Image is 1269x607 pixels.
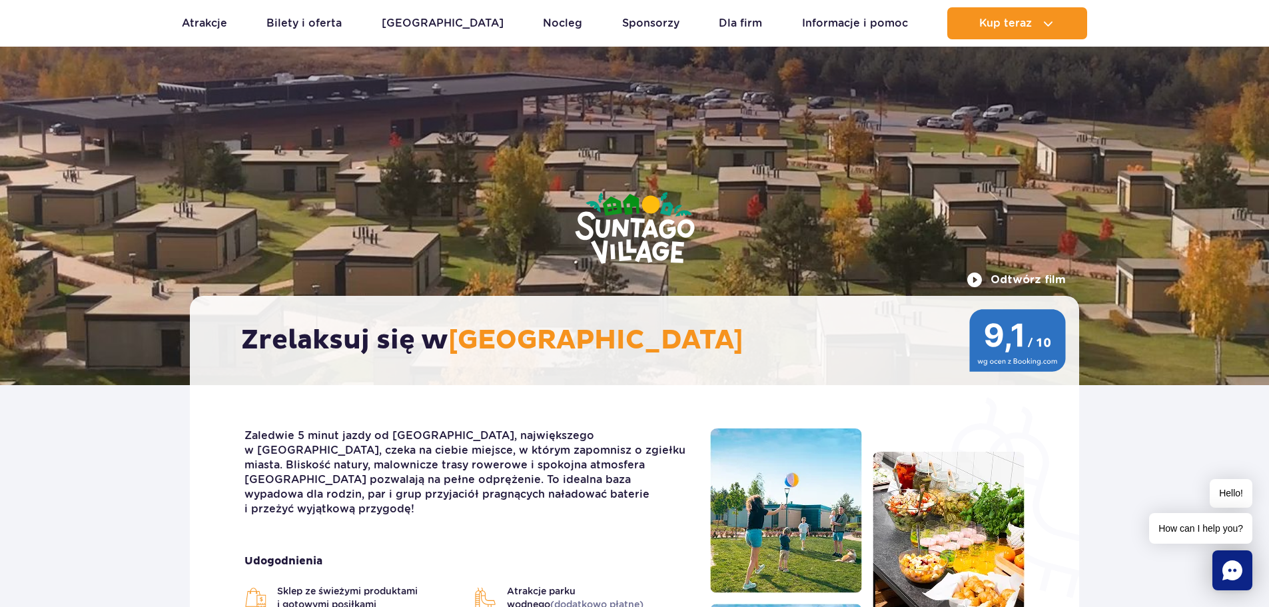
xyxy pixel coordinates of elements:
div: Chat [1212,550,1252,590]
button: Odtwórz film [967,272,1066,288]
span: Hello! [1210,479,1252,508]
img: 9,1/10 wg ocen z Booking.com [969,309,1066,372]
a: Nocleg [543,7,582,39]
span: Kup teraz [979,17,1032,29]
img: Suntago Village [522,140,748,318]
span: How can I help you? [1149,513,1252,544]
span: [GEOGRAPHIC_DATA] [448,324,743,357]
a: Atrakcje [182,7,227,39]
button: Kup teraz [947,7,1087,39]
h2: Zrelaksuj się w [241,324,1041,357]
strong: Udogodnienia [244,554,690,568]
a: Sponsorzy [622,7,679,39]
a: Bilety i oferta [266,7,342,39]
a: [GEOGRAPHIC_DATA] [382,7,504,39]
p: Zaledwie 5 minut jazdy od [GEOGRAPHIC_DATA], największego w [GEOGRAPHIC_DATA], czeka na ciebie mi... [244,428,690,516]
a: Informacje i pomoc [802,7,908,39]
a: Dla firm [719,7,762,39]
